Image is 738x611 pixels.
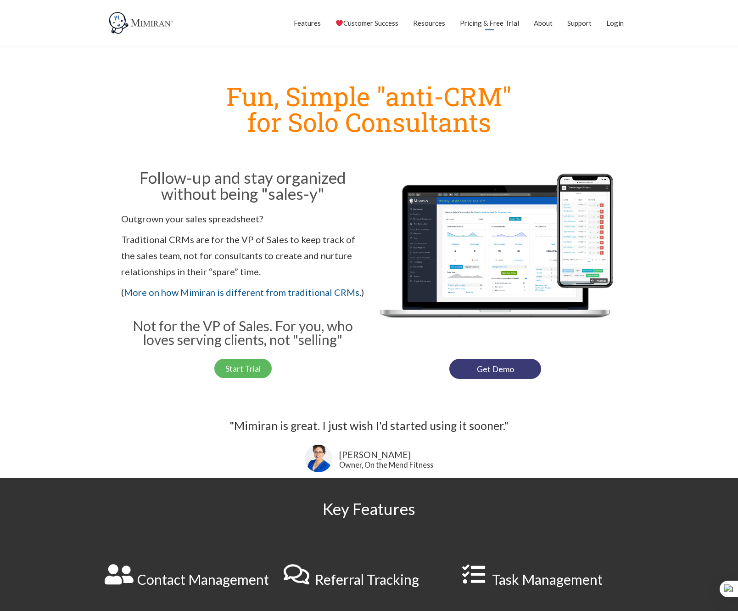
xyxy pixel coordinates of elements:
[121,170,364,202] h2: Follow-up and stay organized without being "sales-y"
[121,211,364,227] p: Outgrown your sales spreadsheet?
[294,11,321,34] a: Features
[121,232,364,280] p: Traditional CRMs are for the VP of Sales to keep track of the sales team, not for consultants to ...
[339,461,433,469] div: Owner, On the Mend Fitness
[449,359,541,379] a: Get Demo
[567,11,592,34] a: Support
[492,571,603,588] a: Task Management
[214,359,272,378] a: Start Trial
[107,416,631,436] div: "Mimiran is great. I just wish I'd started using it sooner."
[315,571,419,588] a: Referral Tracking
[413,11,445,34] a: Resources
[137,571,269,588] a: Contact Management
[534,11,553,34] a: About
[121,287,364,298] span: ( .)
[460,11,519,34] a: Pricing & Free Trial
[606,11,624,34] a: Login
[121,319,364,346] h3: Not for the VP of Sales. For you, who loves serving clients, not "selling"
[336,20,343,27] img: ❤️
[335,11,398,34] a: Customer Success
[374,167,617,350] img: Mimiran CRM for solo consultants dashboard mobile
[339,448,433,462] div: [PERSON_NAME]
[117,83,621,135] h1: Fun, Simple "anti-CRM" for Solo Consultants
[107,11,176,34] img: Mimiran CRM
[225,364,261,373] span: Start Trial
[107,501,631,517] h2: Key Features
[124,287,359,298] a: More on how Mimiran is different from traditional CRMs
[305,445,332,472] img: Lisa Snow-- On the Mend Fitness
